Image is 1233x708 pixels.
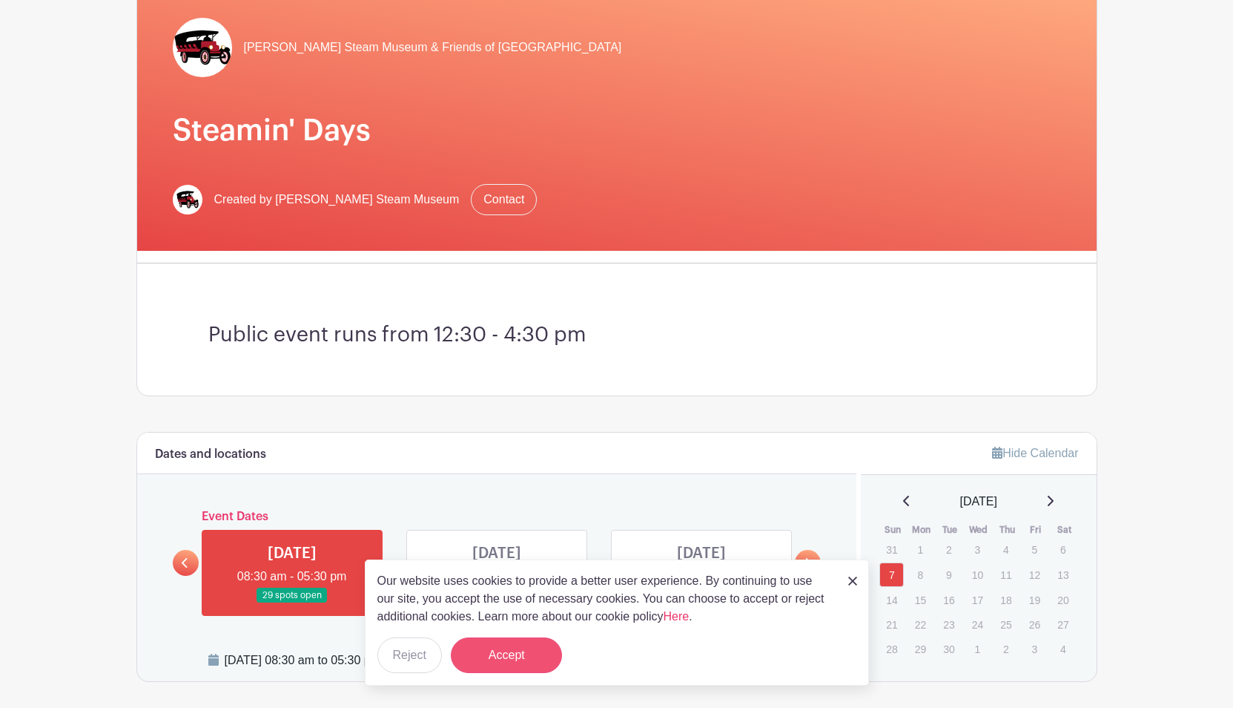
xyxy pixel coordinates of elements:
[993,522,1022,537] th: Thu
[664,610,690,623] a: Here
[908,613,933,636] p: 22
[879,589,904,612] p: 14
[965,589,990,612] p: 17
[908,563,933,586] p: 8
[208,323,1025,348] h3: Public event runs from 12:30 - 4:30 pm
[1051,563,1075,586] p: 13
[199,510,796,524] h6: Event Dates
[994,563,1018,586] p: 11
[936,613,961,636] p: 23
[992,447,1078,459] a: Hide Calendar
[879,613,904,636] p: 21
[1051,613,1075,636] p: 27
[1051,637,1075,661] p: 4
[244,39,622,56] span: [PERSON_NAME] Steam Museum & Friends of [GEOGRAPHIC_DATA]
[936,522,965,537] th: Tue
[1050,522,1079,537] th: Sat
[879,522,908,537] th: Sun
[965,522,994,537] th: Wed
[994,589,1018,612] p: 18
[994,538,1018,561] p: 4
[225,652,731,669] div: [DATE] 08:30 am to 05:30 pm
[879,563,904,587] a: 7
[908,589,933,612] p: 15
[1022,637,1047,661] p: 3
[1051,538,1075,561] p: 6
[908,538,933,561] p: 1
[214,191,460,209] span: Created by [PERSON_NAME] Steam Museum
[173,18,232,77] img: FINAL_LOGOS-15.jpg
[936,563,961,586] p: 9
[994,613,1018,636] p: 25
[965,538,990,561] p: 3
[1022,522,1051,537] th: Fri
[965,637,990,661] p: 1
[879,637,904,661] p: 28
[908,522,936,537] th: Mon
[471,184,537,215] a: Contact
[451,637,562,673] button: Accept
[155,448,266,462] h6: Dates and locations
[960,493,997,511] span: [DATE]
[965,563,990,586] p: 10
[1051,589,1075,612] p: 20
[936,538,961,561] p: 2
[173,113,1061,148] h1: Steamin' Days
[994,637,1018,661] p: 2
[908,637,933,661] p: 29
[1022,613,1047,636] p: 26
[936,589,961,612] p: 16
[879,538,904,561] p: 31
[936,637,961,661] p: 30
[377,637,442,673] button: Reject
[1022,563,1047,586] p: 12
[965,613,990,636] p: 24
[1022,589,1047,612] p: 19
[377,572,833,626] p: Our website uses cookies to provide a better user experience. By continuing to use our site, you ...
[173,185,202,214] img: FINAL_LOGOS-15.jpg
[1022,538,1047,561] p: 5
[848,577,857,586] img: close_button-5f87c8562297e5c2d7936805f587ecaba9071eb48480494691a3f1689db116b3.svg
